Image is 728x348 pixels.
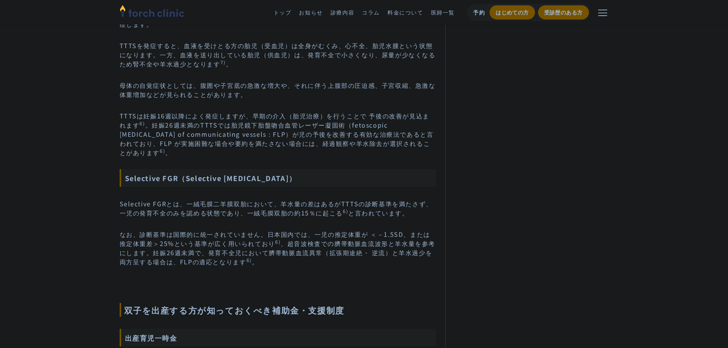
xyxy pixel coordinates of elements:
[120,5,185,19] a: home
[274,8,292,16] a: トップ
[120,329,436,346] h3: 出産育児一時金
[120,41,436,68] p: TTTSを発症すると、血液を受けとる方の胎児（受血児）は全身がむくみ、心不全、胎児水腫という状態になります。一方、血液を送り出している胎児（供血児）は、発育不全で小さくなり、尿量が少なくなるため...
[120,230,436,266] p: なお、診断基準は国際的に統一されていません。日本国内では、一児の推定体重が ＜－1.5SD、または推定体重差＞25%という基準が広く用いられており 、超音波検査での臍帯動脈血流波形と羊水量を参考...
[343,208,348,214] sup: 6)
[120,81,436,99] p: 母体の自覚症状としては、腹囲や子宮底の急激な増大や、それに伴う上腹部の圧迫感、子宮収縮、急激な体重増加などが見られることがあります。
[473,8,485,16] div: 予約
[362,8,380,16] a: コラム
[120,2,185,19] img: torch clinic
[490,5,535,19] a: はじめての方
[299,8,323,16] a: お知らせ
[120,199,436,217] p: Selective FGRとは、一絨毛膜二羊膜双胎において、羊水量の差はあるがTTTSの診断基準を満たさず、一児の発育不全のみを認める状態であり、一絨毛膜双胎の約15％に起こる と言われています。
[275,238,280,245] sup: 6)
[120,303,436,317] span: 双子を出産する方が知っておくべき補助金・支援制度
[544,8,583,16] div: 受診歴のある方
[388,8,423,16] a: 料金について
[120,169,436,187] h3: Selective FGR（Selective [MEDICAL_DATA]）
[538,5,589,19] a: 受診歴のある方
[221,59,226,65] sup: 7)
[120,111,436,157] p: TTTSは妊娠16週以降によく発症しますが、早期の介入（胎児治療）を行うことで 予後の改善が見込まれます 。妊娠26週未満のTTTSでは胎児鏡下胎盤吻合血管レーザー凝固術（fetoscopic ...
[160,147,165,154] sup: 6)
[496,8,529,16] div: はじめての方
[331,8,354,16] a: 診療内容
[431,8,455,16] a: 医師一覧
[246,257,252,263] sup: 6)
[139,120,145,126] sup: 6)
